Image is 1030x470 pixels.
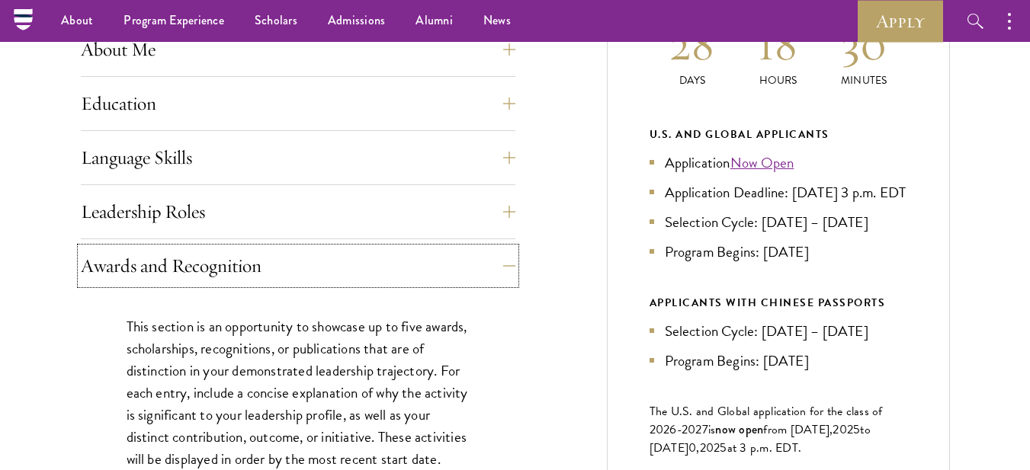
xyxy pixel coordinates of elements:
[81,31,515,68] button: About Me
[821,15,907,72] h2: 30
[833,420,853,439] span: 202
[127,315,470,470] p: This section is an opportunity to showcase up to five awards, scholarships, recognitions, or publ...
[735,72,821,88] p: Hours
[700,439,720,457] span: 202
[677,420,702,439] span: -202
[650,125,907,144] div: U.S. and Global Applicants
[763,420,833,439] span: from [DATE],
[650,72,736,88] p: Days
[730,152,794,174] a: Now Open
[650,15,736,72] h2: 28
[650,181,907,203] li: Application Deadline: [DATE] 3 p.m. EDT
[81,193,515,230] button: Leadership Roles
[650,420,871,457] span: to [DATE]
[81,85,515,122] button: Education
[702,420,708,439] span: 7
[720,439,727,457] span: 5
[669,420,676,439] span: 6
[650,350,907,372] li: Program Begins: [DATE]
[708,420,716,439] span: is
[688,439,696,457] span: 0
[821,72,907,88] p: Minutes
[81,139,515,176] button: Language Skills
[727,439,802,457] span: at 3 p.m. EDT.
[650,293,907,312] div: APPLICANTS WITH CHINESE PASSPORTS
[650,402,883,439] span: The U.S. and Global application for the class of 202
[650,211,907,233] li: Selection Cycle: [DATE] – [DATE]
[735,15,821,72] h2: 18
[650,152,907,174] li: Application
[696,439,699,457] span: ,
[650,320,907,342] li: Selection Cycle: [DATE] – [DATE]
[715,420,763,438] span: now open
[853,420,860,439] span: 5
[650,241,907,263] li: Program Begins: [DATE]
[81,248,515,284] button: Awards and Recognition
